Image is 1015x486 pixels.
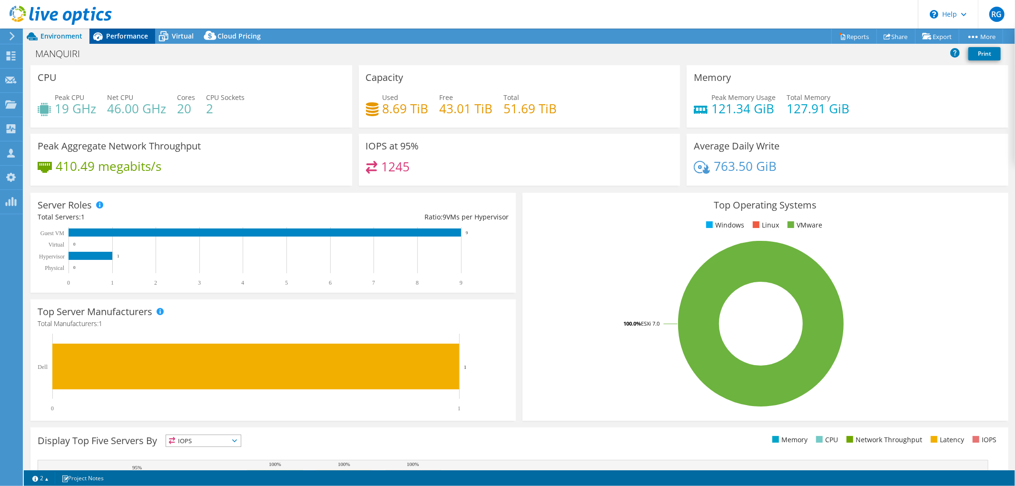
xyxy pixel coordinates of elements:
[831,29,877,44] a: Reports
[928,435,964,445] li: Latency
[38,212,273,222] div: Total Servers:
[206,93,245,102] span: CPU Sockets
[530,200,1001,210] h3: Top Operating Systems
[73,242,76,247] text: 0
[67,279,70,286] text: 0
[81,212,85,221] span: 1
[40,31,82,40] span: Environment
[407,461,419,467] text: 100%
[241,279,244,286] text: 4
[217,31,261,40] span: Cloud Pricing
[711,93,776,102] span: Peak Memory Usage
[372,279,375,286] text: 7
[166,435,241,446] span: IOPS
[460,279,463,286] text: 9
[154,279,157,286] text: 2
[38,141,201,151] h3: Peak Aggregate Network Throughput
[787,93,830,102] span: Total Memory
[711,103,776,114] h4: 121.34 GiB
[56,161,161,171] h4: 410.49 megabits/s
[440,93,453,102] span: Free
[117,254,119,258] text: 1
[38,307,152,317] h3: Top Server Manufacturers
[45,265,64,271] text: Physical
[38,364,48,370] text: Dell
[750,220,779,230] li: Linux
[366,72,404,83] h3: Capacity
[443,212,446,221] span: 9
[694,72,731,83] h3: Memory
[930,10,938,19] svg: \n
[704,220,744,230] li: Windows
[383,93,399,102] span: Used
[504,103,557,114] h4: 51.69 TiB
[714,161,777,171] h4: 763.50 GiB
[440,103,493,114] h4: 43.01 TiB
[99,319,102,328] span: 1
[504,93,520,102] span: Total
[968,47,1001,60] a: Print
[38,318,509,329] h4: Total Manufacturers:
[623,320,641,327] tspan: 100.0%
[198,279,201,286] text: 3
[55,103,96,114] h4: 19 GHz
[989,7,1005,22] span: RG
[38,200,92,210] h3: Server Roles
[458,405,461,412] text: 1
[107,93,133,102] span: Net CPU
[338,461,350,467] text: 100%
[73,265,76,270] text: 0
[26,472,55,484] a: 2
[206,103,245,114] h4: 2
[959,29,1003,44] a: More
[814,435,838,445] li: CPU
[273,212,509,222] div: Ratio: VMs per Hypervisor
[383,103,429,114] h4: 8.69 TiB
[641,320,660,327] tspan: ESXi 7.0
[31,49,95,59] h1: MANQUIRI
[51,405,54,412] text: 0
[366,141,419,151] h3: IOPS at 95%
[177,103,195,114] h4: 20
[49,241,65,248] text: Virtual
[329,279,332,286] text: 6
[269,461,281,467] text: 100%
[844,435,922,445] li: Network Throughput
[285,279,288,286] text: 5
[970,435,996,445] li: IOPS
[785,220,822,230] li: VMware
[915,29,959,44] a: Export
[464,364,467,370] text: 1
[132,465,142,470] text: 95%
[416,279,419,286] text: 8
[38,72,57,83] h3: CPU
[177,93,195,102] span: Cores
[381,161,410,172] h4: 1245
[694,141,779,151] h3: Average Daily Write
[40,230,64,237] text: Guest VM
[770,435,808,445] li: Memory
[787,103,849,114] h4: 127.91 GiB
[111,279,114,286] text: 1
[55,472,110,484] a: Project Notes
[107,103,166,114] h4: 46.00 GHz
[466,230,468,235] text: 9
[55,93,84,102] span: Peak CPU
[39,253,65,260] text: Hypervisor
[172,31,194,40] span: Virtual
[877,29,916,44] a: Share
[106,31,148,40] span: Performance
